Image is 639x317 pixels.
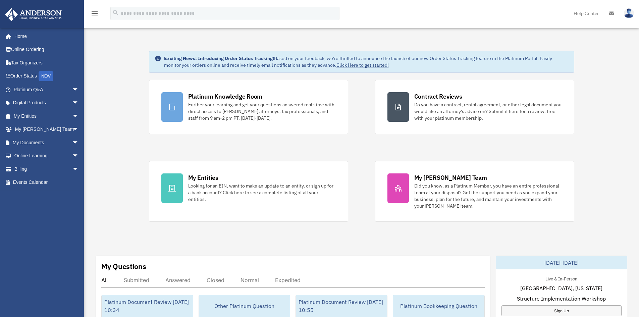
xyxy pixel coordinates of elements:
[188,101,336,121] div: Further your learning and get your questions answered real-time with direct access to [PERSON_NAM...
[101,261,146,271] div: My Questions
[336,62,389,68] a: Click Here to get started!
[72,123,86,137] span: arrow_drop_down
[501,305,622,316] a: Sign Up
[5,123,89,136] a: My [PERSON_NAME] Teamarrow_drop_down
[5,96,89,110] a: Digital Productsarrow_drop_down
[624,8,634,18] img: User Pic
[72,83,86,97] span: arrow_drop_down
[149,80,348,134] a: Platinum Knowledge Room Further your learning and get your questions answered real-time with dire...
[414,92,462,101] div: Contract Reviews
[39,71,53,81] div: NEW
[91,9,99,17] i: menu
[520,284,602,292] span: [GEOGRAPHIC_DATA], [US_STATE]
[375,161,574,222] a: My [PERSON_NAME] Team Did you know, as a Platinum Member, you have an entire professional team at...
[164,55,274,61] strong: Exciting News: Introducing Order Status Tracking!
[188,182,336,203] div: Looking for an EIN, want to make an update to an entity, or sign up for a bank account? Click her...
[5,136,89,149] a: My Documentsarrow_drop_down
[5,43,89,56] a: Online Ordering
[112,9,119,16] i: search
[102,295,193,317] div: Platinum Document Review [DATE] 10:34
[72,162,86,176] span: arrow_drop_down
[375,80,574,134] a: Contract Reviews Do you have a contract, rental agreement, or other legal document you would like...
[164,55,569,68] div: Based on your feedback, we're thrilled to announce the launch of our new Order Status Tracking fe...
[296,295,387,317] div: Platinum Document Review [DATE] 10:55
[5,69,89,83] a: Order StatusNEW
[199,295,290,317] div: Other Platinum Question
[5,30,86,43] a: Home
[101,277,108,283] div: All
[207,277,224,283] div: Closed
[91,12,99,17] a: menu
[5,149,89,163] a: Online Learningarrow_drop_down
[5,83,89,96] a: Platinum Q&Aarrow_drop_down
[414,173,487,182] div: My [PERSON_NAME] Team
[124,277,149,283] div: Submitted
[149,161,348,222] a: My Entities Looking for an EIN, want to make an update to an entity, or sign up for a bank accoun...
[393,295,484,317] div: Platinum Bookkeeping Question
[5,56,89,69] a: Tax Organizers
[165,277,191,283] div: Answered
[496,256,627,269] div: [DATE]-[DATE]
[5,176,89,189] a: Events Calendar
[540,275,583,282] div: Live & In-Person
[5,162,89,176] a: Billingarrow_drop_down
[72,96,86,110] span: arrow_drop_down
[188,92,263,101] div: Platinum Knowledge Room
[275,277,301,283] div: Expedited
[241,277,259,283] div: Normal
[517,295,606,303] span: Structure Implementation Workshop
[72,136,86,150] span: arrow_drop_down
[5,109,89,123] a: My Entitiesarrow_drop_down
[72,109,86,123] span: arrow_drop_down
[414,101,562,121] div: Do you have a contract, rental agreement, or other legal document you would like an attorney's ad...
[72,149,86,163] span: arrow_drop_down
[414,182,562,209] div: Did you know, as a Platinum Member, you have an entire professional team at your disposal? Get th...
[3,8,64,21] img: Anderson Advisors Platinum Portal
[188,173,218,182] div: My Entities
